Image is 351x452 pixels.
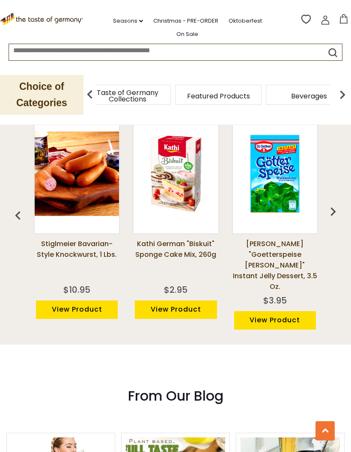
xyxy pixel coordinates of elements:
a: Beverages [291,93,327,99]
a: [PERSON_NAME] "Goetterspeise [PERSON_NAME]" Instant Jelly Dessert, 3.5 oz. [232,238,318,292]
a: Taste of Germany Collections [93,89,162,102]
a: Kathi German "Biskuit" Sponge Cake Mix, 260g [133,238,219,281]
div: $3.95 [263,294,287,307]
img: Dr. Oetker [233,131,317,216]
a: Christmas - PRE-ORDER [153,16,218,26]
img: Kathi German [134,131,218,216]
a: Stiglmeier Bavarian-style Knockwurst, 1 lbs. [34,238,120,281]
img: next arrow [334,86,351,103]
div: $10.95 [63,283,90,296]
a: Seasons [113,16,143,26]
a: View Product [234,311,316,330]
img: Stiglmeier Bavarian-style Knockwurst, 1 lbs. [35,131,119,216]
a: View Product [36,300,118,319]
h3: From Our Blog [6,387,345,404]
img: previous arrow [324,203,342,220]
a: On Sale [176,30,198,39]
a: Oktoberfest [229,16,262,26]
img: previous arrow [81,86,98,103]
a: Featured Products [187,93,250,99]
div: $2.95 [164,283,187,296]
img: previous arrow [9,207,27,224]
a: View Product [135,300,217,319]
